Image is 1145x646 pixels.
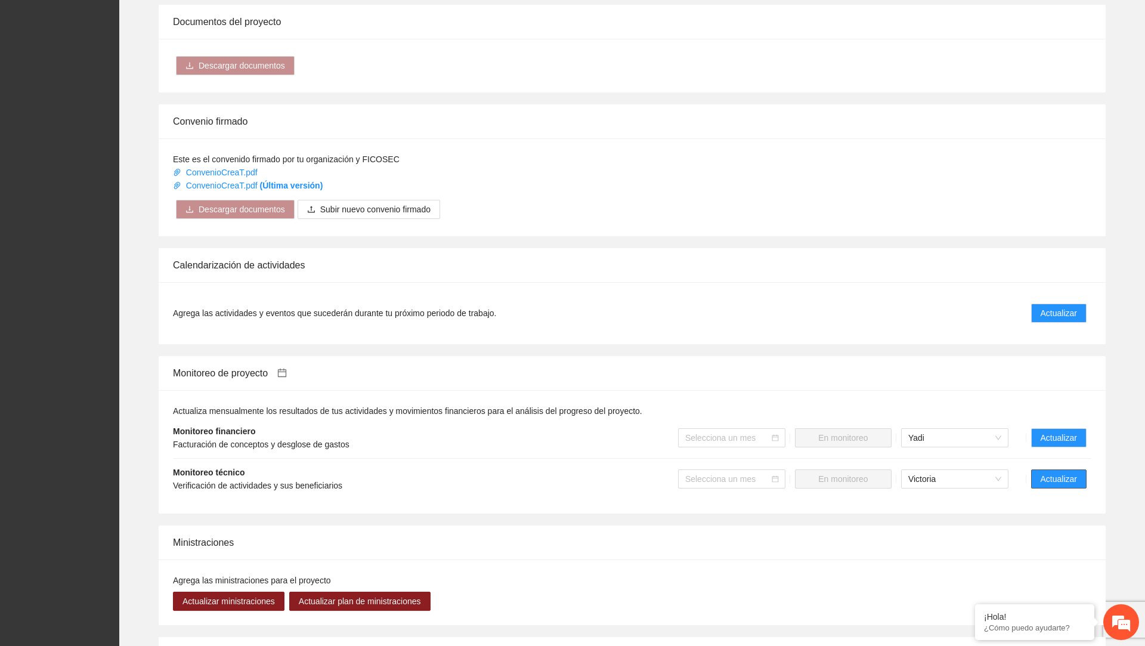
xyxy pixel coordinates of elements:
[298,205,440,214] span: uploadSubir nuevo convenio firmado
[199,203,285,216] span: Descargar documentos
[199,59,285,72] span: Descargar documentos
[307,205,315,215] span: upload
[173,307,496,320] span: Agrega las actividades y eventos que sucederán durante tu próximo periodo de trabajo.
[185,205,194,215] span: download
[173,168,260,177] a: ConvenioCreaT.pdf
[62,61,200,76] div: Chatee con nosotros ahora
[289,596,431,606] a: Actualizar plan de ministraciones
[173,592,284,611] button: Actualizar ministraciones
[1041,307,1077,320] span: Actualizar
[173,596,284,606] a: Actualizar ministraciones
[173,154,400,164] span: Este es el convenido firmado por tu organización y FICOSEC
[908,470,1001,488] span: Victoria
[298,200,440,219] button: uploadSubir nuevo convenio firmado
[1031,469,1087,489] button: Actualizar
[173,481,342,490] span: Verificación de actividades y sus beneficiarios
[277,368,287,378] span: calendar
[173,104,1091,138] div: Convenio firmado
[182,595,275,608] span: Actualizar ministraciones
[1031,304,1087,323] button: Actualizar
[196,6,224,35] div: Minimizar ventana de chat en vivo
[173,406,642,416] span: Actualiza mensualmente los resultados de tus actividades y movimientos financieros para el anális...
[260,181,323,190] strong: (Última versión)
[289,592,431,611] button: Actualizar plan de ministraciones
[173,526,1091,560] div: Ministraciones
[1041,472,1077,486] span: Actualizar
[185,61,194,71] span: download
[69,159,165,280] span: Estamos en línea.
[772,475,779,483] span: calendar
[984,612,1085,622] div: ¡Hola!
[1041,431,1077,444] span: Actualizar
[173,356,1091,390] div: Monitoreo de proyecto
[320,203,431,216] span: Subir nuevo convenio firmado
[268,368,286,378] a: calendar
[173,248,1091,282] div: Calendarización de actividades
[173,181,181,190] span: paper-clip
[908,429,1001,447] span: Yadi
[984,623,1085,632] p: ¿Cómo puedo ayudarte?
[176,200,295,219] button: downloadDescargar documentos
[6,326,227,367] textarea: Escriba su mensaje y pulse “Intro”
[173,440,349,449] span: Facturación de conceptos y desglose de gastos
[173,468,245,477] strong: Monitoreo técnico
[173,168,181,177] span: paper-clip
[299,595,421,608] span: Actualizar plan de ministraciones
[173,181,323,190] a: ConvenioCreaT.pdf
[173,576,331,585] span: Agrega las ministraciones para el proyecto
[176,56,295,75] button: downloadDescargar documentos
[1031,428,1087,447] button: Actualizar
[772,434,779,441] span: calendar
[173,5,1091,39] div: Documentos del proyecto
[173,426,255,436] strong: Monitoreo financiero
